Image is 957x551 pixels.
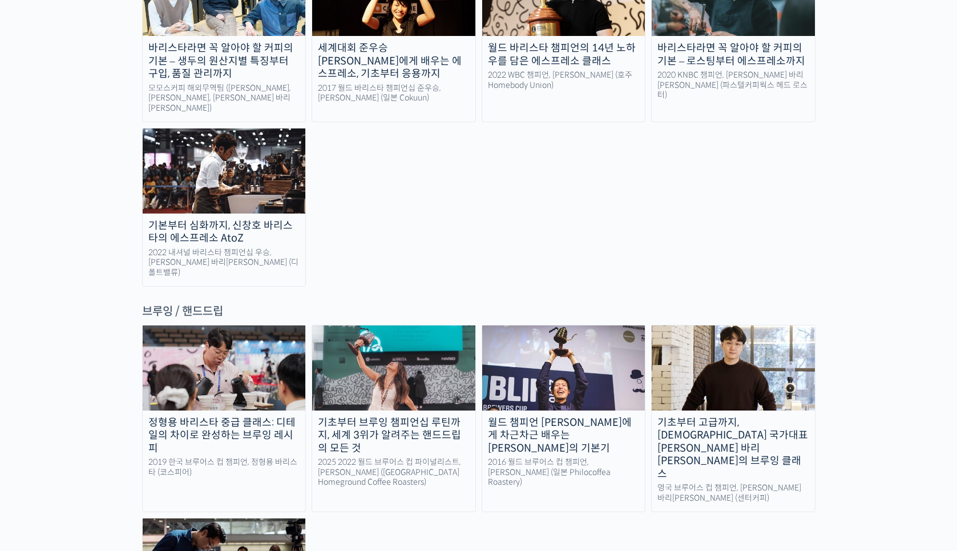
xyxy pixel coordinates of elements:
[143,128,306,213] img: changhoshin_thumbnail2.jpeg
[652,42,815,67] div: 바리스타라면 꼭 알아야 할 커피의 기본 – 로스팅부터 에스프레소까지
[652,416,815,481] div: 기초부터 고급까지, [DEMOGRAPHIC_DATA] 국가대표 [PERSON_NAME] 바리[PERSON_NAME]의 브루잉 클래스
[482,416,645,455] div: 월드 챔피언 [PERSON_NAME]에게 차근차근 배우는 [PERSON_NAME]의 기본기
[482,42,645,67] div: 월드 바리스타 챔피언의 14년 노하우를 담은 에스프레소 클래스
[482,325,646,512] a: 월드 챔피언 [PERSON_NAME]에게 차근차근 배우는 [PERSON_NAME]의 기본기 2016 월드 브루어스 컵 챔피언, [PERSON_NAME] (일본 Philocof...
[312,325,475,410] img: from-brewing-basics-to-competition_course-thumbnail.jpg
[143,83,306,114] div: 모모스커피 해외무역팀 ([PERSON_NAME], [PERSON_NAME], [PERSON_NAME] 바리[PERSON_NAME])
[312,83,475,103] div: 2017 월드 바리스타 챔피언십 준우승, [PERSON_NAME] (일본 Cokuun)
[652,483,815,503] div: 영국 브루어스 컵 챔피언, [PERSON_NAME] 바리[PERSON_NAME] (센터커피)
[651,325,815,512] a: 기초부터 고급까지, [DEMOGRAPHIC_DATA] 국가대표 [PERSON_NAME] 바리[PERSON_NAME]의 브루잉 클래스 영국 브루어스 컵 챔피언, [PERSON_...
[143,457,306,477] div: 2019 한국 브루어스 컵 챔피언, 정형용 바리스타 (코스피어)
[482,70,645,90] div: 2022 WBC 챔피언, [PERSON_NAME] (호주 Homebody Union)
[652,325,815,410] img: sanghopark-thumbnail.jpg
[142,128,306,287] a: 기본부터 심화까지, 신창호 바리스타의 에스프레소 AtoZ 2022 내셔널 바리스타 챔피언십 우승, [PERSON_NAME] 바리[PERSON_NAME] (디폴트밸류)
[312,42,475,81] div: 세계대회 준우승 [PERSON_NAME]에게 배우는 에스프레소, 기초부터 응용까지
[312,416,475,455] div: 기초부터 브루잉 챔피언십 루틴까지, 세계 3위가 알려주는 핸드드립의 모든 것
[143,416,306,455] div: 정형용 바리스타 중급 클래스: 디테일의 차이로 완성하는 브루잉 레시피
[142,304,815,319] div: 브루잉 / 핸드드립
[312,457,475,488] div: 2025 2022 월드 브루어스 컵 파이널리스트, [PERSON_NAME] ([GEOGRAPHIC_DATA] Homeground Coffee Roasters)
[143,42,306,81] div: 바리스타라면 꼭 알아야 할 커피의 기본 – 생두의 원산지별 특징부터 구입, 품질 관리까지
[312,325,476,512] a: 기초부터 브루잉 챔피언십 루틴까지, 세계 3위가 알려주는 핸드드립의 모든 것 2025 2022 월드 브루어스 컵 파이널리스트, [PERSON_NAME] ([GEOGRAPHIC...
[75,362,147,391] a: 대화
[143,248,306,278] div: 2022 내셔널 바리스타 챔피언십 우승, [PERSON_NAME] 바리[PERSON_NAME] (디폴트밸류)
[104,380,118,389] span: 대화
[143,325,306,410] img: advanced-brewing_course-thumbnail.jpeg
[147,362,219,391] a: 설정
[482,325,645,410] img: fundamentals-of-brewing_course-thumbnail.jpeg
[142,325,306,512] a: 정형용 바리스타 중급 클래스: 디테일의 차이로 완성하는 브루잉 레시피 2019 한국 브루어스 컵 챔피언, 정형용 바리스타 (코스피어)
[652,70,815,100] div: 2020 KNBC 챔피언, [PERSON_NAME] 바리[PERSON_NAME] (파스텔커피웍스 헤드 로스터)
[3,362,75,391] a: 홈
[36,379,43,388] span: 홈
[482,457,645,488] div: 2016 월드 브루어스 컵 챔피언, [PERSON_NAME] (일본 Philocoffea Roastery)
[176,379,190,388] span: 설정
[143,219,306,245] div: 기본부터 심화까지, 신창호 바리스타의 에스프레소 AtoZ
